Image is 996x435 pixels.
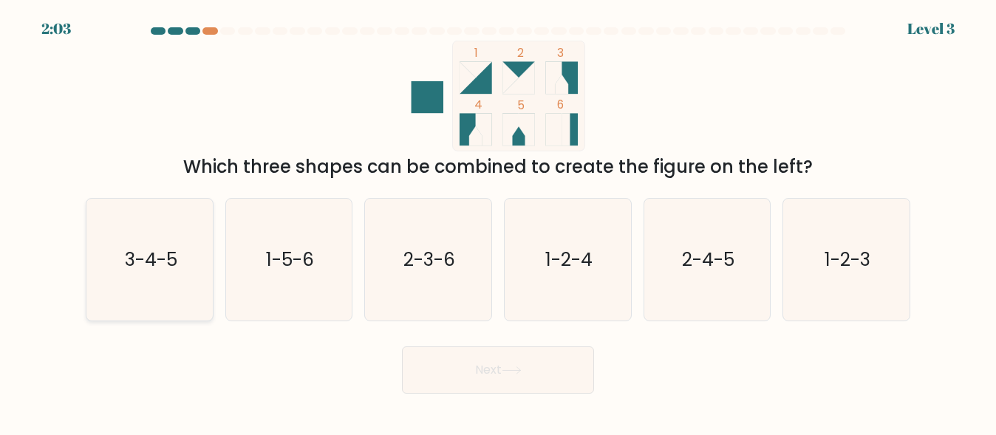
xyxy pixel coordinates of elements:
tspan: 5 [517,97,525,113]
tspan: 6 [557,97,564,112]
tspan: 4 [474,97,482,112]
button: Next [402,346,594,394]
tspan: 1 [474,45,478,61]
div: Which three shapes can be combined to create the figure on the left? [95,154,901,180]
tspan: 2 [517,45,524,61]
text: 1-2-3 [825,247,870,273]
text: 1-5-6 [266,247,314,273]
div: Level 3 [907,18,955,40]
text: 2-4-5 [682,247,734,273]
text: 2-3-6 [403,247,455,273]
text: 3-4-5 [124,247,177,273]
tspan: 3 [557,45,564,61]
div: 2:03 [41,18,71,40]
text: 1-2-4 [545,247,593,273]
